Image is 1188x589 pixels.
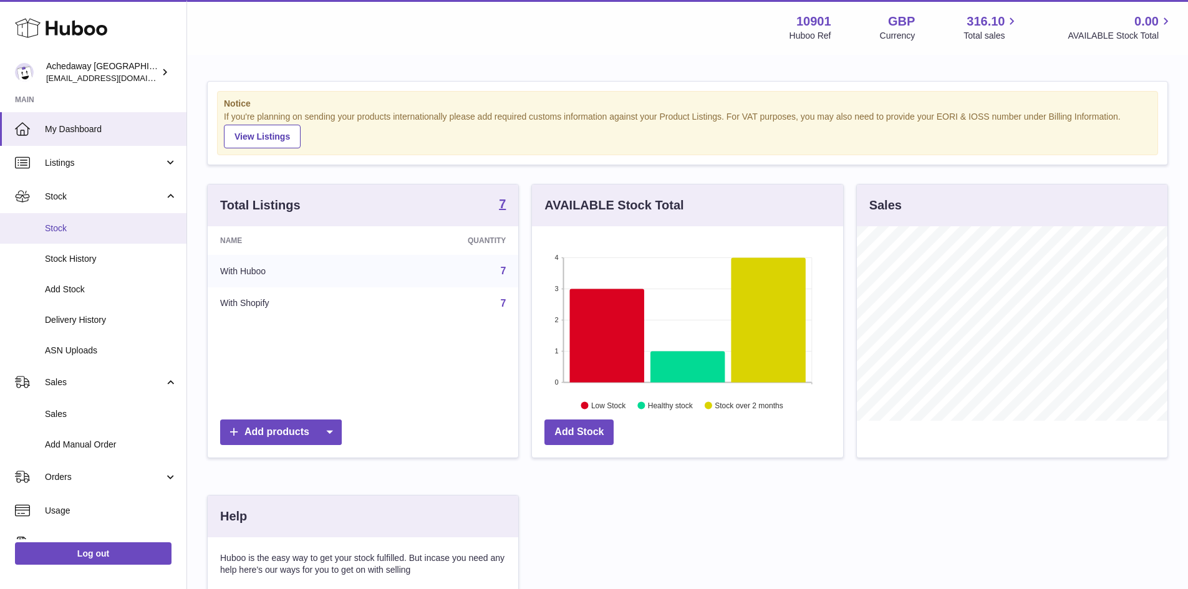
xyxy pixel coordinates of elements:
[45,157,164,169] span: Listings
[45,223,177,234] span: Stock
[224,111,1151,148] div: If you're planning on sending your products internationally please add required customs informati...
[220,419,342,445] a: Add products
[715,401,783,409] text: Stock over 2 months
[45,471,164,483] span: Orders
[45,284,177,295] span: Add Stock
[220,552,506,576] p: Huboo is the easy way to get your stock fulfilled. But incase you need any help here's our ways f...
[208,226,375,255] th: Name
[888,13,915,30] strong: GBP
[45,439,177,451] span: Add Manual Order
[555,347,559,355] text: 1
[45,253,177,265] span: Stock History
[208,287,375,320] td: With Shopify
[1068,30,1173,42] span: AVAILABLE Stock Total
[1068,13,1173,42] a: 0.00 AVAILABLE Stock Total
[45,539,164,550] span: Invoicing and Payments
[544,197,683,214] h3: AVAILABLE Stock Total
[544,419,614,445] a: Add Stock
[500,298,506,309] a: 7
[220,508,247,525] h3: Help
[555,254,559,261] text: 4
[796,13,831,30] strong: 10901
[375,226,519,255] th: Quantity
[45,191,164,203] span: Stock
[45,408,177,420] span: Sales
[224,98,1151,110] strong: Notice
[500,266,506,276] a: 7
[499,198,506,210] strong: 7
[46,73,183,83] span: [EMAIL_ADDRESS][DOMAIN_NAME]
[45,123,177,135] span: My Dashboard
[555,378,559,386] text: 0
[790,30,831,42] div: Huboo Ref
[1134,13,1159,30] span: 0.00
[15,542,171,565] a: Log out
[46,60,158,84] div: Achedaway [GEOGRAPHIC_DATA]
[880,30,915,42] div: Currency
[499,198,506,213] a: 7
[15,63,34,82] img: admin@newpb.co.uk
[555,316,559,323] text: 2
[648,401,693,409] text: Healthy stock
[220,197,301,214] h3: Total Listings
[869,197,902,214] h3: Sales
[45,376,164,388] span: Sales
[555,285,559,292] text: 3
[224,125,301,148] a: View Listings
[45,314,177,326] span: Delivery History
[967,13,1005,30] span: 316.10
[963,13,1019,42] a: 316.10 Total sales
[963,30,1019,42] span: Total sales
[45,505,177,517] span: Usage
[591,401,626,409] text: Low Stock
[208,255,375,287] td: With Huboo
[45,345,177,357] span: ASN Uploads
